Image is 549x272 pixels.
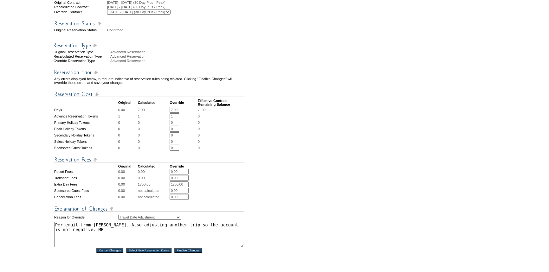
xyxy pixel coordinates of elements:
div: Advanced Reservation [110,54,245,58]
span: 0 [198,127,200,131]
td: Override [170,164,197,168]
td: 7.00 [138,107,169,113]
td: Advance Reservation Tokens [54,113,118,119]
input: Select New Reservation Dates [126,248,171,253]
span: 0 [198,121,200,124]
img: Reservation Errors [54,68,244,76]
td: Override [170,99,197,106]
td: Recalculated Contract [54,5,107,9]
td: [DATE] - [DATE] (30 Day Plus - Peak) [107,5,244,9]
td: 0.00 [118,175,137,181]
img: Reservation Status [54,20,244,28]
td: Confirmed [107,28,244,32]
img: Explanation of Changes [54,205,244,213]
span: -1.00 [198,108,205,112]
div: Original Reservation Type [54,50,110,54]
div: Override Reservation Type [54,59,110,63]
span: 0 [198,114,200,118]
td: Sponsored Guest Tokens [54,145,118,151]
div: Recalculated Reservation Type [54,54,110,58]
td: not calculated [138,194,169,200]
td: not calculated [138,188,169,193]
td: 0 [118,145,137,151]
td: 0 [118,132,137,138]
td: Reason for Override: [54,213,118,221]
td: 0.00 [118,181,137,187]
td: 0.00 [138,169,169,174]
td: 0 [118,126,137,132]
td: Extra Day Fees [54,181,118,187]
td: Transport Fees [54,175,118,181]
td: 0.00 [118,188,137,193]
td: Primary Holiday Tokens [54,120,118,125]
td: Days [54,107,118,113]
img: Reservation Fees [54,156,244,164]
td: Original Contract [54,1,107,4]
td: Calculated [138,99,169,106]
td: Secondary Holiday Tokens [54,132,118,138]
td: Sponsored Guest Fees [54,188,118,193]
td: 0.00 [118,169,137,174]
input: Finalize Changes [174,248,202,253]
img: Reservation Type [54,41,244,49]
td: 0 [138,145,169,151]
td: Resort Fees [54,169,118,174]
div: Advanced Reservation [110,50,245,54]
td: 0 [138,139,169,144]
td: Original [118,99,137,106]
td: 0 [118,120,137,125]
td: Effective Contract Remaining Balance [198,99,244,106]
img: Reservation Cost [54,90,244,98]
span: 0 [198,146,200,150]
td: 0 [138,126,169,132]
td: Peak Holiday Tokens [54,126,118,132]
td: 6.00 [118,107,137,113]
td: 1750.00 [138,181,169,187]
td: 0.00 [138,175,169,181]
td: 1 [138,113,169,119]
td: Cancellation Fees [54,194,118,200]
input: Cancel Changes [96,248,123,253]
td: [DATE] - [DATE] (30 Day Plus - Peak) [107,1,244,4]
div: Advanced Reservation [110,59,245,63]
td: Override Contract [54,9,107,15]
td: Select Holiday Tokens [54,139,118,144]
td: 0.00 [118,194,137,200]
td: 0 [138,120,169,125]
td: 0 [138,132,169,138]
span: 0 [198,140,200,143]
span: 0 [198,133,200,137]
td: Original [118,164,137,168]
td: 0 [118,139,137,144]
td: Any errors displayed below, in red, are indicative of reservation rules being violated. Clicking ... [54,77,244,85]
td: Original Reservation Status [54,28,107,32]
td: 1 [118,113,137,119]
td: Calculated [138,164,169,168]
